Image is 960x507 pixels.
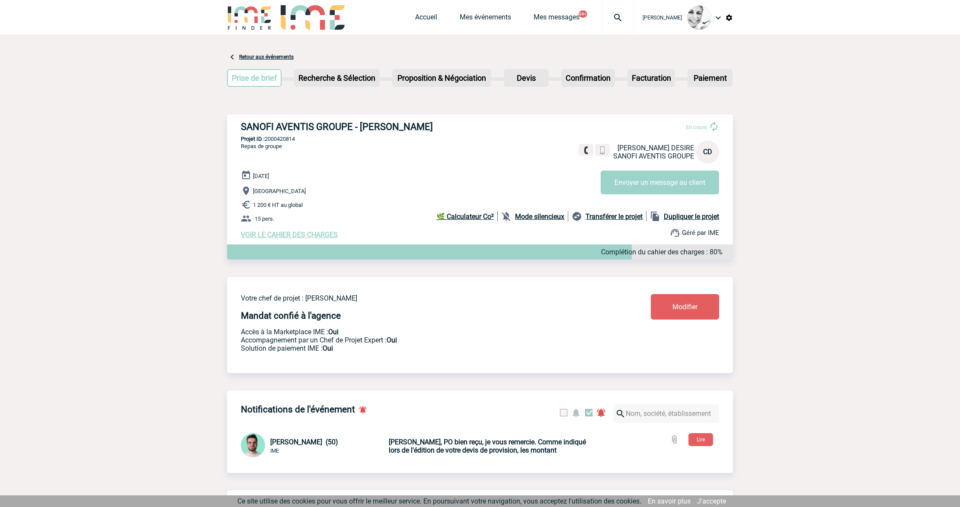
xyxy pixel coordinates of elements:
[650,211,660,222] img: file_copy-black-24dp.png
[579,10,587,18] button: 99+
[436,212,494,221] b: 🌿 Calculateur Co²
[436,211,498,222] a: 🌿 Calculateur Co²
[241,433,265,457] img: 121547-2.png
[253,173,269,179] span: [DATE]
[270,438,338,446] span: [PERSON_NAME] (50)
[328,328,339,336] b: Oui
[686,124,707,130] span: En cours
[239,54,294,60] a: Retour aux événements
[562,70,614,86] p: Confirmation
[618,144,694,152] span: [PERSON_NAME] DESIRE
[672,303,698,311] span: Modifier
[241,404,355,415] h4: Notifications de l'événement
[393,70,490,86] p: Proposition & Négociation
[682,229,719,237] span: Géré par IME
[241,121,500,132] h3: SANOFI AVENTIS GROUPE - [PERSON_NAME]
[241,433,387,459] div: Conversation privée : Client - Agence
[241,136,265,142] b: Projet ID :
[648,497,691,505] a: En savoir plus
[688,70,732,86] p: Paiement
[415,13,437,25] a: Accueil
[697,497,726,505] a: J'accepte
[241,294,600,302] p: Votre chef de projet : [PERSON_NAME]
[241,311,341,321] h4: Mandat confié à l'agence
[582,146,590,154] img: fixe.png
[613,152,694,160] span: SANOFI AVENTIS GROUPE
[237,497,641,505] span: Ce site utilise des cookies pour vous offrir le meilleur service. En poursuivant votre navigation...
[628,70,675,86] p: Facturation
[515,212,564,221] b: Mode silencieux
[253,188,306,194] span: [GEOGRAPHIC_DATA]
[241,231,338,239] a: VOIR LE CAHIER DES CHARGES
[270,448,279,454] span: IME
[255,215,274,222] span: 15 pers.
[228,70,281,86] p: Prise de brief
[241,328,600,336] p: Accès à la Marketplace IME :
[241,336,600,344] p: Prestation payante
[670,228,680,238] img: support.png
[687,6,711,30] img: 103013-0.jpeg
[688,433,713,446] button: Lire
[586,212,643,221] b: Transférer le projet
[241,344,600,352] p: Conformité aux process achat client, Prise en charge de la facturation, Mutualisation de plusieur...
[601,171,719,194] button: Envoyer un message au client
[241,442,592,450] a: [PERSON_NAME] (50) IME [PERSON_NAME], PO bien reçu, je vous remercie. Comme indiqué lors de l'édi...
[227,5,272,30] img: IME-Finder
[598,146,606,154] img: portable.png
[295,70,379,86] p: Recherche & Sélection
[241,143,282,149] span: Repas de groupe
[703,148,712,156] span: CD
[505,70,548,86] p: Devis
[253,202,303,208] span: 1 200 € HT au global
[534,13,579,25] a: Mes messages
[227,136,733,142] p: 2000420814
[460,13,511,25] a: Mes événements
[323,344,333,352] b: Oui
[387,336,397,344] b: Oui
[664,212,719,221] b: Dupliquer le projet
[389,438,586,454] b: [PERSON_NAME], PO bien reçu, je vous remercie. Comme indiqué lors de l'édition de votre devis de ...
[643,15,682,21] span: [PERSON_NAME]
[682,435,720,443] a: Lire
